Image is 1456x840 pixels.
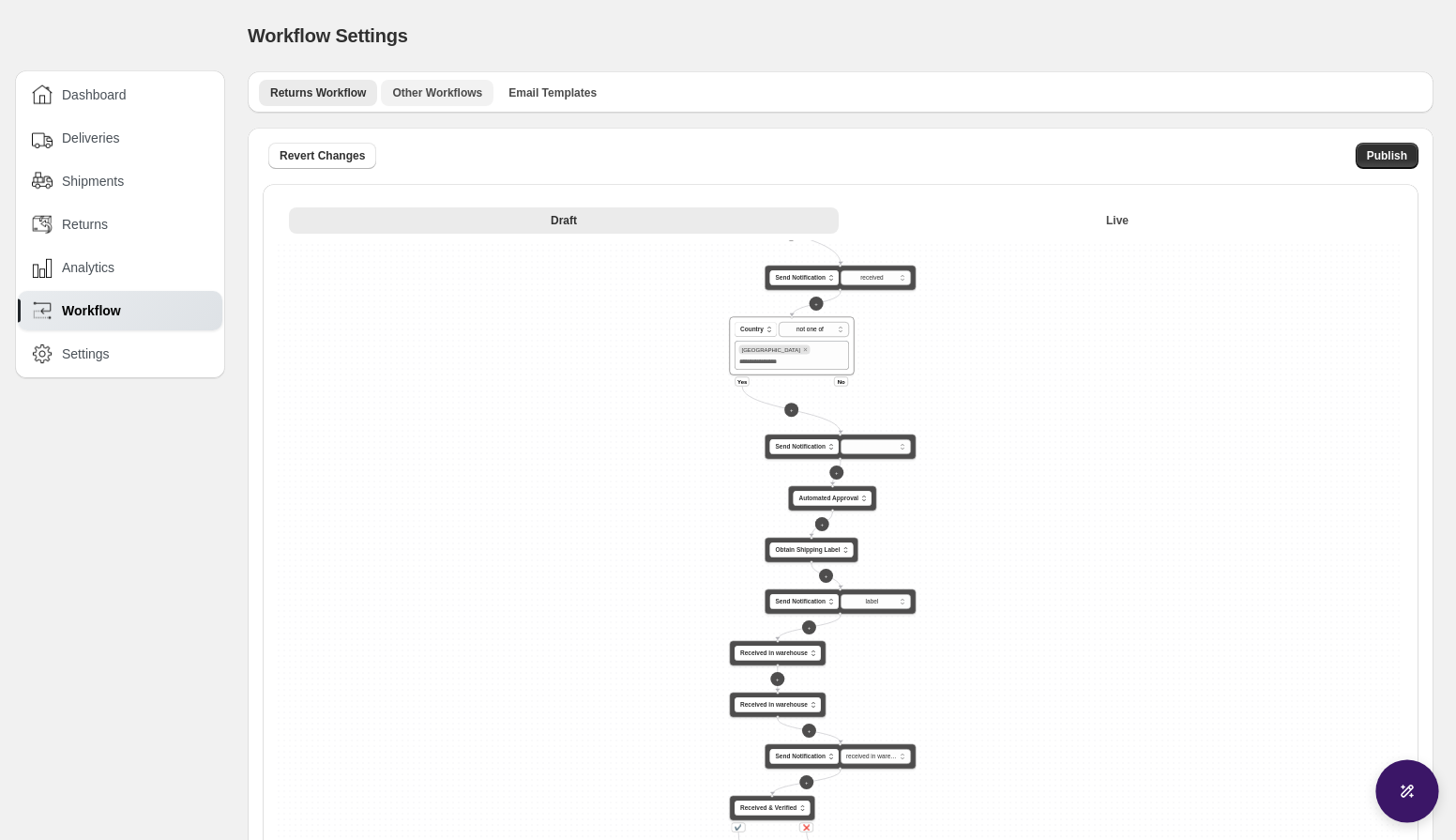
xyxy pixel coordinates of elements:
[730,693,827,718] div: Received in warehouse
[1106,213,1129,228] span: Live
[268,143,376,169] button: Revert Changes
[1356,143,1418,169] button: Publish
[62,301,121,320] span: Workflow
[788,486,877,512] div: Automated Approval
[776,442,826,451] span: Send Notification
[801,345,810,354] button: Remove United States of America
[62,215,108,234] span: Returns
[392,85,482,100] span: Other Workflows
[62,85,127,104] span: Dashboard
[770,542,854,557] button: Obtain Shipping Label
[62,344,110,363] span: Settings
[735,646,821,661] button: Received in warehouse
[730,641,827,666] div: Received in warehouse
[784,403,798,417] button: +
[776,545,841,555] span: Obtain Shipping Label
[551,213,577,228] span: Draft
[776,273,826,283] span: Send Notification
[735,801,810,816] button: Received & Verified
[770,270,839,285] button: Send Notification
[765,435,916,460] div: Send Notification
[776,752,826,761] span: Send Notification
[742,346,800,353] span: United States of America
[765,538,858,563] div: Obtain Shipping Label
[62,172,124,191] span: Shipments
[740,649,808,658] span: Received in warehouse
[740,803,796,813] span: Received & Verified
[765,589,916,615] div: Send Notification
[740,325,764,334] span: Country
[799,494,859,503] span: Automated Approval
[811,512,833,537] g: Edge from ef3e18d2-42eb-4d2c-847f-c3fa54b643ef to 2e1b1e02-8c34-4118-9e74-d873fc29ea84
[1367,148,1407,163] span: Publish
[740,700,808,710] span: Received in warehouse
[799,775,813,789] button: +
[289,207,839,234] button: Draft version
[778,719,841,743] g: Edge from a8fbbcf3-990d-45b4-931d-a1db20474b2a to 1335c7e9-400a-4982-ad64-7aebd1e1f7f4
[770,672,784,686] button: +
[802,620,816,634] button: +
[62,129,119,147] span: Deliveries
[735,697,821,712] button: Received in warehouse
[792,292,841,316] g: Edge from ad00b945-f8e2-4280-8d0c-bba83a23b2e2 to 21e65d27-296f-47a0-9b1b-d7dce16ea965
[730,317,855,375] div: Country[GEOGRAPHIC_DATA]Remove United States of America**** **** **** *YesNo
[834,377,848,387] div: No
[270,85,366,100] span: Returns Workflow
[772,771,841,795] g: Edge from 1335c7e9-400a-4982-ad64-7aebd1e1f7f4 to afdea8c0-eb86-4c14-8238-87c4062022ba
[765,744,916,770] div: Send Notification
[508,85,597,100] span: Email Templates
[778,616,841,640] g: Edge from ee4293f9-f130-4cee-9014-a581b3998e10 to 288c1f10-e4bf-417c-ae34-a3dc860363c3
[742,387,841,434] g: Edge from 21e65d27-296f-47a0-9b1b-d7dce16ea965 to e12631c3-e6c2-4cbb-8dd2-73409d15bba4
[730,796,815,821] div: Received & Verified✔️❌
[811,564,841,588] g: Edge from 2e1b1e02-8c34-4118-9e74-d873fc29ea84 to ee4293f9-f130-4cee-9014-a581b3998e10
[770,594,839,609] button: Send Notification
[842,207,1392,234] button: Live version
[735,322,777,337] button: Country
[832,461,841,485] g: Edge from e12631c3-e6c2-4cbb-8dd2-73409d15bba4 to ef3e18d2-42eb-4d2c-847f-c3fa54b643ef
[770,439,839,454] button: Send Notification
[802,724,816,738] button: +
[742,204,841,265] g: Edge from default_flag to ad00b945-f8e2-4280-8d0c-bba83a23b2e2
[776,597,826,606] span: Send Notification
[829,466,843,480] button: +
[280,148,365,163] span: Revert Changes
[765,266,916,291] div: Send Notification
[770,749,839,764] button: Send Notification
[62,258,114,277] span: Analytics
[815,517,829,531] button: +
[248,25,408,46] span: Workflow Settings
[810,297,824,311] button: +
[794,491,872,506] button: Automated Approval
[819,569,833,583] button: +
